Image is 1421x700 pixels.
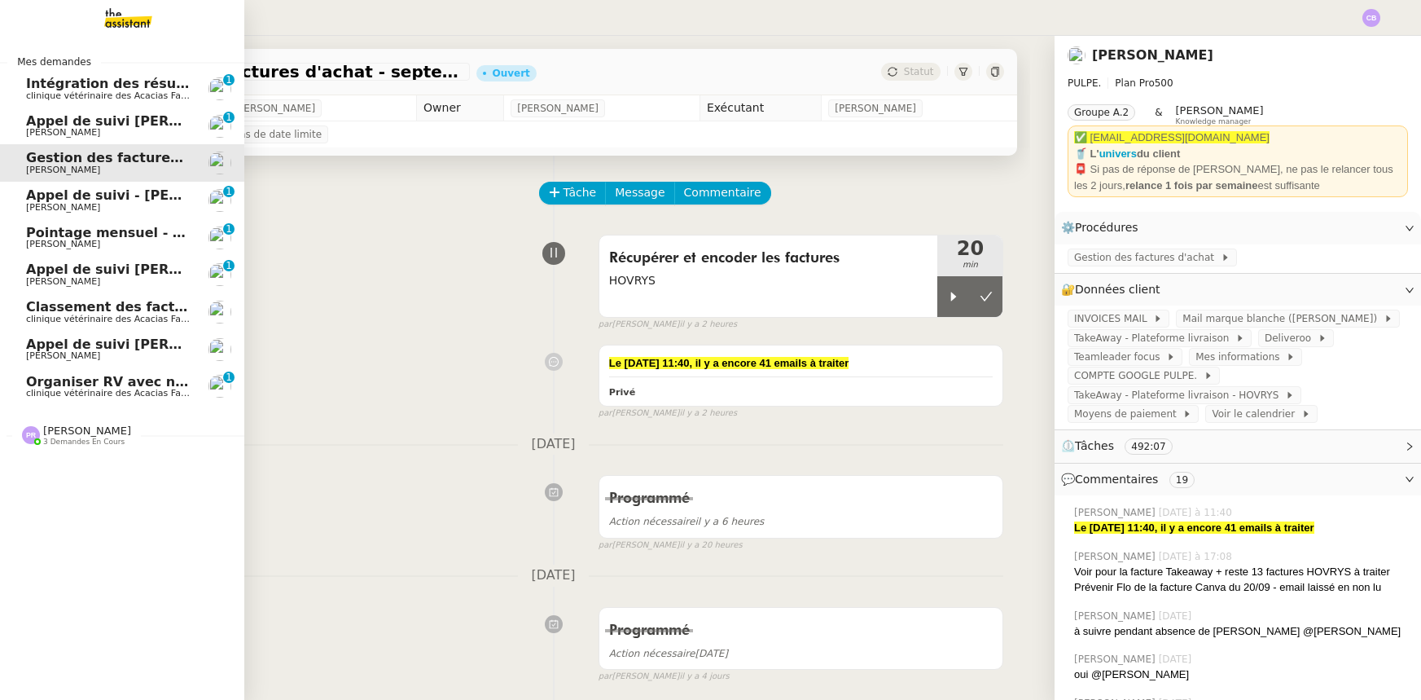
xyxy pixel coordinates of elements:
[937,258,1002,272] span: min
[1061,280,1167,299] span: 🔐
[609,648,728,659] span: [DATE]
[226,223,232,238] p: 1
[1176,104,1264,117] span: [PERSON_NAME]
[223,223,235,235] nz-badge-sup: 1
[1075,283,1160,296] span: Données client
[1068,77,1101,89] span: PULPE.
[208,189,231,212] img: users%2FW4OQjB9BRtYK2an7yusO0WsYLsD3%2Favatar%2F28027066-518b-424c-8476-65f2e549ac29
[1074,579,1408,596] div: Prévenir Flo de la facture Canva du 20/09 - email laissé en non lu
[417,95,504,121] td: Owner
[226,372,232,386] p: 1
[1074,349,1166,365] span: Teamleader focus
[1074,549,1159,564] span: [PERSON_NAME]
[599,407,737,420] small: [PERSON_NAME]
[1061,218,1146,237] span: ⚙️
[1074,131,1270,143] span: ✅ [EMAIL_ADDRESS][DOMAIN_NAME]
[223,74,235,86] nz-badge-sup: 1
[1159,549,1235,564] span: [DATE] à 17:08
[226,186,232,200] p: 1
[1074,368,1204,384] span: COMPTE GOOGLE PULPE.
[208,115,231,138] img: users%2FW4OQjB9BRtYK2an7yusO0WsYLsD3%2Favatar%2F28027066-518b-424c-8476-65f2e549ac29
[223,186,235,197] nz-badge-sup: 1
[1055,464,1421,495] div: 💬Commentaires 19
[234,100,315,117] span: [PERSON_NAME]
[609,623,690,638] span: Programmé
[1055,430,1421,462] div: ⏲️Tâches 492:07
[1068,104,1135,121] nz-tag: Groupe A.2
[1074,249,1221,266] span: Gestion des factures d'achat
[26,76,397,91] span: Intégration des résumés [URL] sur Notion - [DATE]
[679,670,729,684] span: il y a 4 jours
[110,64,463,80] span: Gestion des factures d'achat - septembre/octobre
[1159,609,1195,623] span: [DATE]
[700,95,821,121] td: Exécutant
[22,426,40,444] img: svg
[1125,438,1172,455] nz-tag: 492:07
[208,375,231,398] img: users%2FUX3d5eFl6eVv5XRpuhmKXfpcWvv1%2Favatar%2Fdownload.jpeg
[599,318,737,332] small: [PERSON_NAME]
[1061,473,1201,486] span: 💬
[615,183,664,202] span: Message
[1125,179,1258,192] strong: relance 1 fois par semaine
[1265,330,1318,346] span: Deliveroo
[1074,161,1401,193] div: 📮 Si pas de réponse de [PERSON_NAME], ne pas le relancer tous les 2 jours, est suffisante
[1074,330,1235,346] span: TakeAway - Plateforme livraison
[1092,47,1213,63] a: [PERSON_NAME]
[7,54,101,70] span: Mes demandes
[564,183,597,202] span: Tâche
[26,374,259,390] span: Organiser RV avec nephrologue
[43,425,131,437] span: [PERSON_NAME]
[26,165,100,175] span: [PERSON_NAME]
[609,648,695,659] span: Action nécessaire
[208,77,231,100] img: users%2FUX3d5eFl6eVv5XRpuhmKXfpcWvv1%2Favatar%2Fdownload.jpeg
[226,112,232,126] p: 1
[609,271,928,290] span: HOVRYS
[1159,652,1195,667] span: [DATE]
[1074,406,1182,422] span: Moyens de paiement
[609,516,695,527] span: Action nécessaire
[493,68,530,78] div: Ouvert
[599,670,612,684] span: par
[208,338,231,361] img: users%2FW4OQjB9BRtYK2an7yusO0WsYLsD3%2Favatar%2F28027066-518b-424c-8476-65f2e549ac29
[43,438,125,447] span: 3 demandes en cours
[1137,147,1180,160] strong: du client
[26,239,100,249] span: [PERSON_NAME]
[1155,104,1162,125] span: &
[1074,522,1314,534] strong: Le [DATE] 11:40, il y a encore 41 emails à traiter
[26,388,205,398] span: clinique vétérinaire des Acacias Famose
[1212,406,1300,422] span: Voir le calendrier
[835,100,916,117] span: [PERSON_NAME]
[937,239,1002,258] span: 20
[234,126,322,143] span: Pas de date limite
[599,539,612,553] span: par
[599,539,743,553] small: [PERSON_NAME]
[208,263,231,286] img: users%2FW4OQjB9BRtYK2an7yusO0WsYLsD3%2Favatar%2F28027066-518b-424c-8476-65f2e549ac29
[1074,667,1408,683] div: oui @[PERSON_NAME]
[1074,387,1285,403] span: TakeAway - Plateforme livraison - HOVRYS
[599,407,612,420] span: par
[539,182,607,205] button: Tâche
[1074,652,1159,667] span: [PERSON_NAME]
[1155,77,1173,89] span: 500
[26,337,355,352] span: Appel de suivi [PERSON_NAME] DECORATION
[904,66,934,77] span: Statut
[226,260,232,275] p: 1
[517,100,599,117] span: [PERSON_NAME]
[679,318,737,332] span: il y a 2 heures
[609,246,928,271] span: Récupérer et encoder les factures
[208,301,231,324] img: users%2FUX3d5eFl6eVv5XRpuhmKXfpcWvv1%2Favatar%2Fdownload.jpeg
[1075,221,1138,234] span: Procédures
[1068,46,1085,64] img: users%2FRqsVXU4fpmdzH7OZdqyP8LuLV9O2%2Favatar%2F0d6ec0de-1f9c-4f7b-9412-5ce95fe5afa7
[679,539,742,553] span: il y a 20 heures
[26,127,100,138] span: [PERSON_NAME]
[609,357,849,369] strong: Le [DATE] 11:40, il y a encore 41 emails à traiter
[26,350,100,361] span: [PERSON_NAME]
[1176,104,1264,125] app-user-label: Knowledge manager
[1074,609,1159,623] span: [PERSON_NAME]
[1159,505,1235,520] span: [DATE] à 11:40
[26,113,377,129] span: Appel de suivi [PERSON_NAME] - CYBERSERENO
[674,182,771,205] button: Commentaire
[1195,349,1286,365] span: Mes informations
[1061,439,1186,452] span: ⏲️
[609,387,635,398] b: Privé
